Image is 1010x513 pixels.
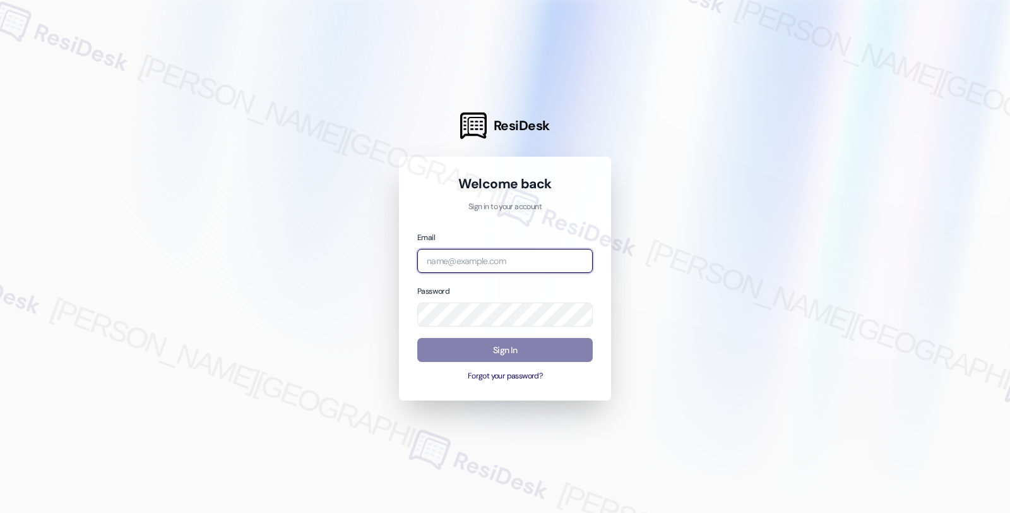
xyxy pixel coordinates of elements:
label: Password [417,286,449,296]
label: Email [417,232,435,243]
h1: Welcome back [417,175,593,193]
p: Sign in to your account [417,202,593,213]
input: name@example.com [417,249,593,274]
button: Forgot your password? [417,371,593,382]
img: ResiDesk Logo [460,112,487,139]
button: Sign In [417,338,593,363]
span: ResiDesk [494,117,550,135]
